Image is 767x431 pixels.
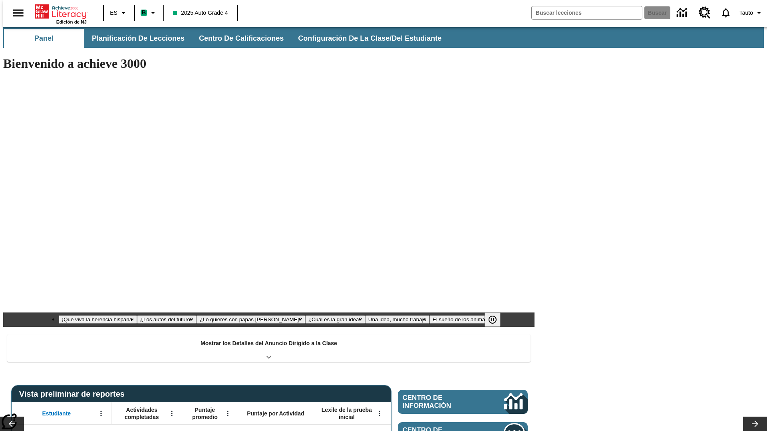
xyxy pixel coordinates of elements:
[365,315,429,324] button: Diapositiva 5 Una idea, mucho trabajo
[298,34,441,43] span: Configuración de la clase/del estudiante
[429,315,495,324] button: Diapositiva 6 El sueño de los animales
[3,56,535,71] h1: Bienvenido a achieve 3000
[7,334,531,362] div: Mostrar los Detalles del Anuncio Dirigido a la Clase
[85,29,191,48] button: Planificación de lecciones
[106,6,132,20] button: Lenguaje: ES, Selecciona un idioma
[374,407,385,419] button: Abrir menú
[398,390,528,414] a: Centro de información
[59,315,137,324] button: Diapositiva 1 ¡Que viva la herencia hispana!
[42,410,71,417] span: Estudiante
[34,34,54,43] span: Panel
[35,4,87,20] a: Portada
[137,6,161,20] button: Boost El color de la clase es verde menta. Cambiar el color de la clase.
[739,9,753,17] span: Tauto
[137,315,197,324] button: Diapositiva 2 ¿Los autos del futuro?
[6,1,30,25] button: Abrir el menú lateral
[199,34,284,43] span: Centro de calificaciones
[35,3,87,24] div: Portada
[201,339,337,348] p: Mostrar los Detalles del Anuncio Dirigido a la Clase
[532,6,642,19] input: Buscar campo
[186,406,224,421] span: Puntaje promedio
[222,407,234,419] button: Abrir menú
[4,29,84,48] button: Panel
[196,315,305,324] button: Diapositiva 3 ¿Lo quieres con papas fritas?
[92,34,185,43] span: Planificación de lecciones
[19,389,129,399] span: Vista preliminar de reportes
[292,29,448,48] button: Configuración de la clase/del estudiante
[56,20,87,24] span: Edición de NJ
[115,406,168,421] span: Actividades completadas
[3,29,449,48] div: Subbarra de navegación
[166,407,178,419] button: Abrir menú
[403,394,477,410] span: Centro de información
[247,410,304,417] span: Puntaje por Actividad
[485,312,501,327] button: Pausar
[694,2,715,24] a: Centro de recursos, Se abrirá en una pestaña nueva.
[743,417,767,431] button: Carrusel de lecciones, seguir
[672,2,694,24] a: Centro de información
[318,406,376,421] span: Lexile de la prueba inicial
[95,407,107,419] button: Abrir menú
[142,8,146,18] span: B
[715,2,736,23] a: Notificaciones
[305,315,365,324] button: Diapositiva 4 ¿Cuál es la gran idea?
[485,312,509,327] div: Pausar
[736,6,767,20] button: Perfil/Configuración
[173,9,228,17] span: 2025 Auto Grade 4
[110,9,117,17] span: ES
[3,27,764,48] div: Subbarra de navegación
[193,29,290,48] button: Centro de calificaciones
